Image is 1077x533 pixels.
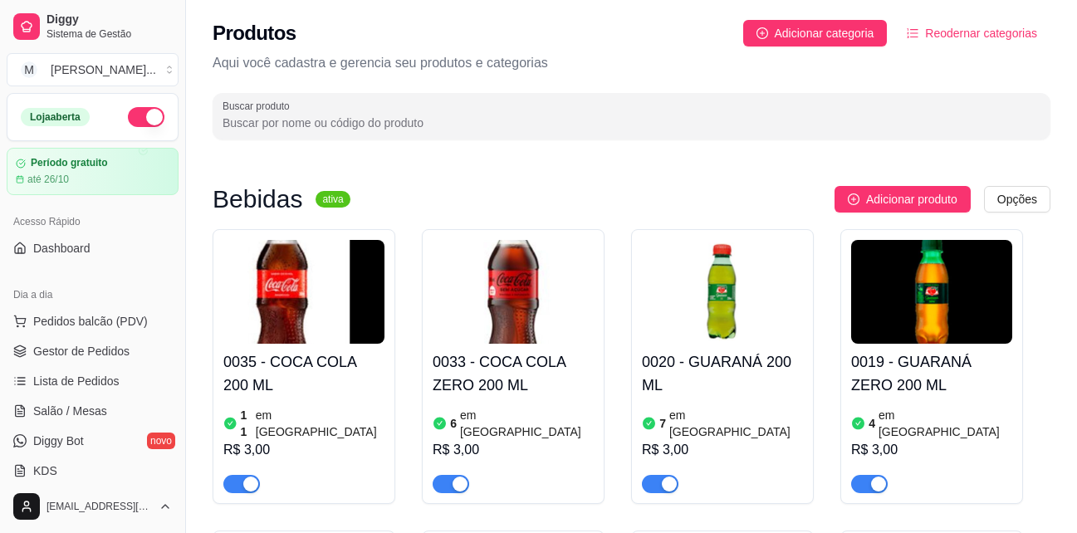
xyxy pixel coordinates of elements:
span: Pedidos balcão (PDV) [33,313,148,330]
span: ordered-list [907,27,918,39]
article: 6 [450,415,457,432]
span: Salão / Mesas [33,403,107,419]
a: Dashboard [7,235,179,262]
span: Diggy [47,12,172,27]
img: product-image [223,240,384,344]
div: Dia a dia [7,281,179,308]
div: R$ 3,00 [223,440,384,460]
div: Acesso Rápido [7,208,179,235]
button: Opções [984,186,1050,213]
button: Adicionar produto [835,186,971,213]
div: Loja aberta [21,108,90,126]
a: KDS [7,457,179,484]
input: Buscar produto [223,115,1040,131]
span: [EMAIL_ADDRESS][DOMAIN_NAME] [47,500,152,513]
article: em [GEOGRAPHIC_DATA] [879,407,1012,440]
a: Gestor de Pedidos [7,338,179,364]
span: Reodernar categorias [925,24,1037,42]
h4: 0033 - COCA COLA ZERO 200 ML [433,350,594,397]
article: Período gratuito [31,157,108,169]
span: plus-circle [848,193,859,205]
div: R$ 3,00 [642,440,803,460]
label: Buscar produto [223,99,296,113]
button: Select a team [7,53,179,86]
p: Aqui você cadastra e gerencia seu produtos e categorias [213,53,1050,73]
span: Gestor de Pedidos [33,343,130,359]
span: plus-circle [756,27,768,39]
h2: Produtos [213,20,296,46]
span: Adicionar categoria [775,24,874,42]
article: 7 [659,415,666,432]
article: 11 [241,407,252,440]
img: product-image [851,240,1012,344]
h4: 0019 - GUARANÁ ZERO 200 ML [851,350,1012,397]
h3: Bebidas [213,189,302,209]
div: R$ 3,00 [433,440,594,460]
sup: ativa [316,191,350,208]
img: product-image [433,240,594,344]
span: KDS [33,462,57,479]
span: Diggy Bot [33,433,84,449]
span: Lista de Pedidos [33,373,120,389]
button: Alterar Status [128,107,164,127]
button: Reodernar categorias [893,20,1050,46]
article: em [GEOGRAPHIC_DATA] [256,407,384,440]
span: Sistema de Gestão [47,27,172,41]
span: Opções [997,190,1037,208]
article: em [GEOGRAPHIC_DATA] [460,407,594,440]
a: DiggySistema de Gestão [7,7,179,46]
article: em [GEOGRAPHIC_DATA] [669,407,803,440]
a: Diggy Botnovo [7,428,179,454]
div: [PERSON_NAME] ... [51,61,156,78]
button: Pedidos balcão (PDV) [7,308,179,335]
img: product-image [642,240,803,344]
a: Salão / Mesas [7,398,179,424]
h4: 0020 - GUARANÁ 200 ML [642,350,803,397]
div: R$ 3,00 [851,440,1012,460]
span: M [21,61,37,78]
h4: 0035 - COCA COLA 200 ML [223,350,384,397]
article: até 26/10 [27,173,69,186]
button: Adicionar categoria [743,20,888,46]
a: Período gratuitoaté 26/10 [7,148,179,195]
span: Dashboard [33,240,91,257]
a: Lista de Pedidos [7,368,179,394]
article: 4 [869,415,875,432]
button: [EMAIL_ADDRESS][DOMAIN_NAME] [7,487,179,526]
span: Adicionar produto [866,190,957,208]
